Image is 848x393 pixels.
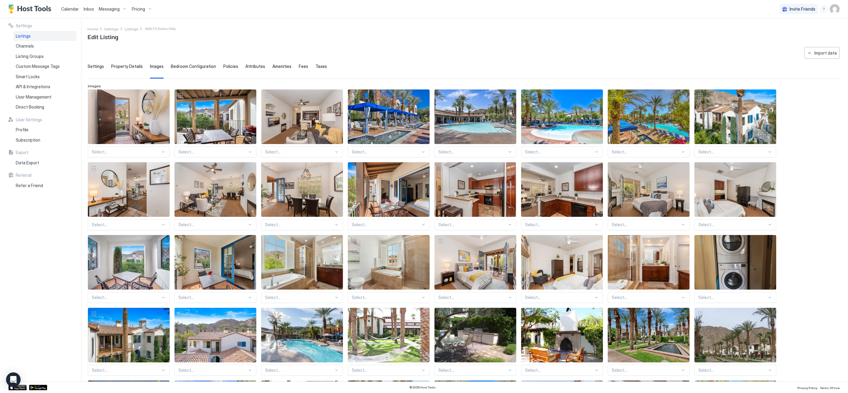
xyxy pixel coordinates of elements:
div: Breadcrumb [88,25,98,32]
span: Fees [299,64,308,69]
div: View image [88,89,170,144]
div: View image [694,89,776,144]
a: Listing Groups [13,51,76,62]
div: User profile [830,4,840,14]
div: View image [521,89,603,144]
div: View image [88,235,170,290]
span: Listings [16,33,31,39]
a: Subscription [13,135,76,145]
span: Policies [223,64,238,69]
a: Direct Booking [13,102,76,112]
div: Breadcrumb [125,25,138,32]
a: API & Integrations [13,82,76,92]
div: View image [694,308,776,362]
span: Terms Of Use [820,386,840,390]
button: Import data [804,47,840,59]
span: © 2025 Host Tools [409,385,436,389]
span: Settings [16,23,32,29]
span: Profile [16,127,28,133]
span: Settings [104,27,119,31]
span: Edit Listing [88,32,118,41]
span: Listings [125,27,138,31]
span: Images [88,84,101,88]
a: Listings [125,25,138,32]
a: Listings [13,31,76,41]
a: Terms Of Use [820,384,840,391]
div: Breadcrumb [104,25,119,32]
span: Attributes [245,64,265,69]
div: View image [434,162,516,217]
span: User Management [16,94,52,100]
a: Smart Locks [13,72,76,82]
div: View image [348,89,430,144]
div: View image [521,162,603,217]
a: Profile [13,125,76,135]
a: Calendar [61,6,79,12]
a: Refer a Friend [13,180,76,191]
div: View image [88,162,170,217]
span: Pricing [132,6,145,12]
span: Invite Friends [790,6,815,12]
span: Privacy Policy [797,386,817,390]
span: API & Integrations [16,84,50,89]
div: View image [88,308,170,362]
div: Import data [814,50,837,56]
a: User Management [13,92,76,102]
span: Amenities [272,64,291,69]
div: View image [434,235,516,290]
div: View image [608,235,690,290]
a: Settings [104,25,119,32]
span: Subscription [16,137,40,143]
a: Google Play Store [29,385,47,390]
div: View image [261,89,343,144]
a: Custom Message Tags [13,61,76,72]
div: View image [348,235,430,290]
div: View image [608,162,690,217]
span: Messaging [99,6,120,12]
div: View image [175,89,256,144]
div: View image [694,235,776,290]
span: Listing Groups [16,54,44,59]
span: Smart Locks [16,74,40,79]
div: View image [434,89,516,144]
span: Property Details [111,64,143,69]
div: View image [261,162,343,217]
div: View image [434,308,516,362]
a: Inbox [84,6,94,12]
div: View image [175,162,256,217]
span: Export [16,150,28,155]
a: Home [88,25,98,32]
span: User Settings [16,117,42,123]
div: View image [348,308,430,362]
div: View image [348,162,430,217]
span: Refer a Friend [16,183,43,188]
div: View image [175,308,256,362]
a: Channels [13,41,76,51]
span: Direct Booking [16,104,44,110]
span: Bedroom Configuration [171,64,216,69]
div: View image [261,308,343,362]
span: Taxes [315,64,327,69]
div: View image [521,235,603,290]
div: View image [521,308,603,362]
div: View image [608,308,690,362]
span: Data Export [16,160,39,166]
a: Privacy Policy [797,384,817,391]
a: App Store [8,385,27,390]
div: View image [608,89,690,144]
div: View image [175,235,256,290]
div: menu [820,5,827,13]
span: Custom Message Tags [16,64,60,69]
div: Open Intercom Messenger [6,372,21,387]
div: View image [261,235,343,290]
span: Channels [16,43,34,49]
div: View image [694,162,776,217]
span: Settings [88,64,104,69]
a: Host Tools Logo [8,5,54,14]
a: Data Export [13,158,76,168]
